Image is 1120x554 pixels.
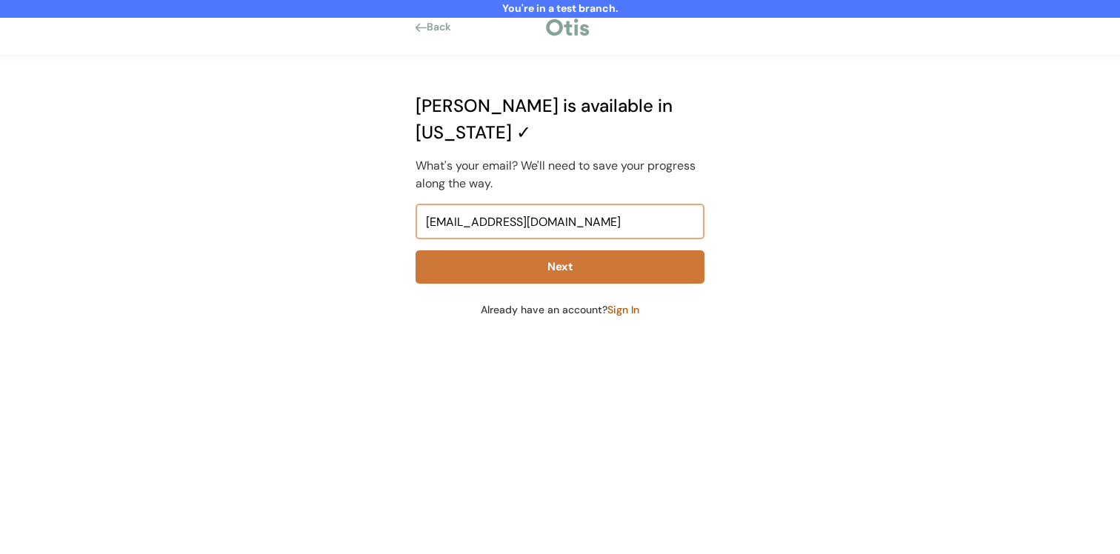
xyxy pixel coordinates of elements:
[607,303,639,316] a: Sign In
[427,20,460,35] div: Back
[416,157,704,193] div: What's your email? We'll need to save your progress along the way.
[416,250,704,284] button: Next
[416,204,704,239] input: Email
[416,93,704,146] div: [PERSON_NAME] is available in [US_STATE] ✓
[416,302,704,318] div: Already have an account?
